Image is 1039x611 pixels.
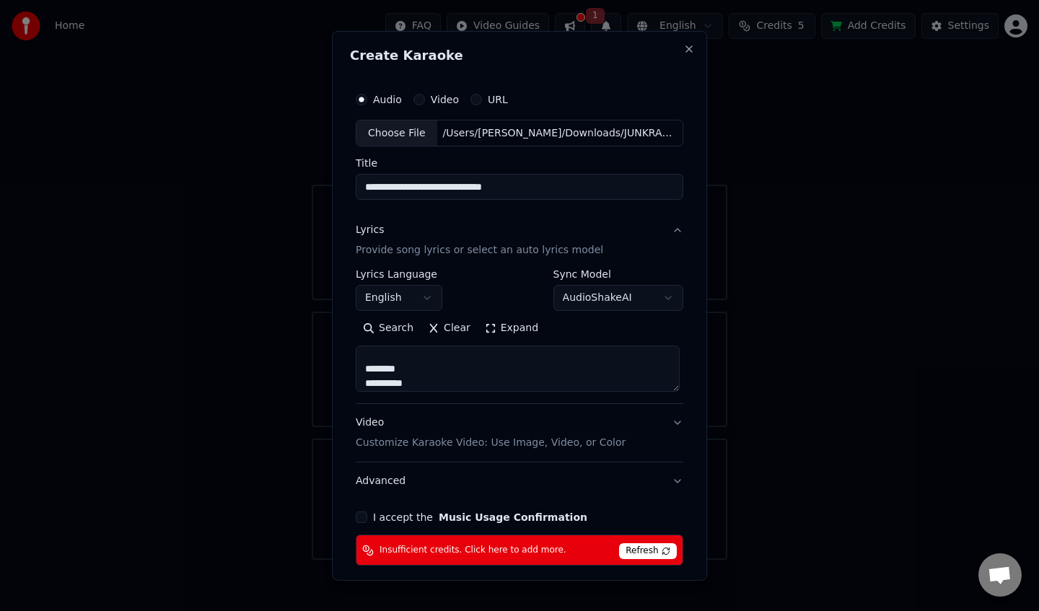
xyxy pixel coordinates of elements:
[356,120,437,146] div: Choose File
[421,317,478,340] button: Clear
[356,269,683,403] div: LyricsProvide song lyrics or select an auto lyrics model
[356,211,683,269] button: LyricsProvide song lyrics or select an auto lyrics model
[439,512,587,522] button: I accept the
[356,269,442,279] label: Lyrics Language
[437,126,683,140] div: /Users/[PERSON_NAME]/Downloads/JUNKRABIT 2025 BACKUP/ABT 2025 new/ABT [PERSON_NAME]/EXPORTS/ALL B...
[356,462,683,500] button: Advanced
[350,48,689,61] h2: Create Karaoke
[356,404,683,462] button: VideoCustomize Karaoke Video: Use Image, Video, or Color
[478,317,545,340] button: Expand
[356,243,603,258] p: Provide song lyrics or select an auto lyrics model
[619,543,676,559] span: Refresh
[373,512,587,522] label: I accept the
[373,94,402,104] label: Audio
[356,436,626,450] p: Customize Karaoke Video: Use Image, Video, or Color
[356,416,626,450] div: Video
[380,545,566,556] span: Insufficient credits. Click here to add more.
[431,94,459,104] label: Video
[356,158,683,168] label: Title
[488,94,508,104] label: URL
[553,269,683,279] label: Sync Model
[356,317,421,340] button: Search
[356,223,384,237] div: Lyrics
